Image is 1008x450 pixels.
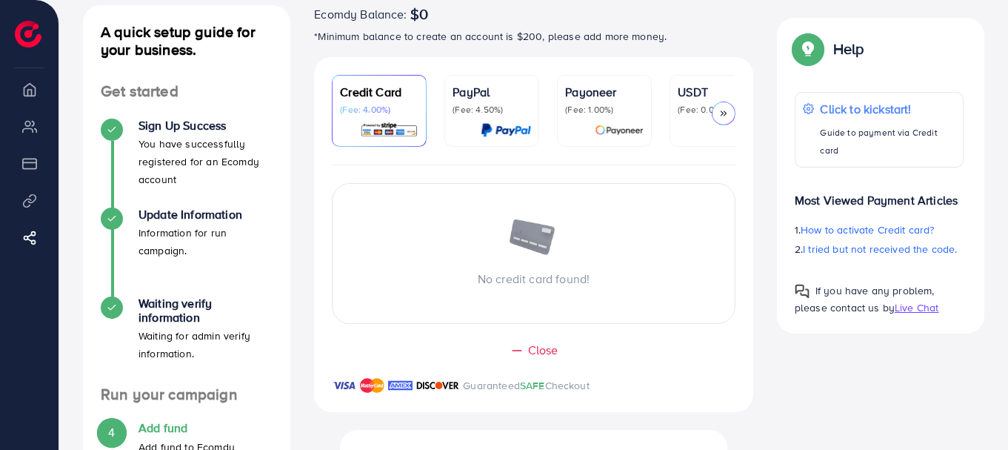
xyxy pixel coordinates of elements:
p: (Fee: 4.00%) [340,104,418,116]
p: Guaranteed Checkout [463,377,590,394]
p: (Fee: 0.00%) [678,104,756,116]
p: 2. [795,240,964,258]
img: brand [388,377,413,394]
p: Information for run campaign. [138,224,273,259]
li: Waiting verify information [83,297,290,386]
p: Click to kickstart! [820,100,955,118]
p: Payoneer [565,83,644,101]
img: logo [15,21,41,47]
img: card [360,122,418,139]
li: Update Information [83,208,290,297]
h4: Update Information [138,208,273,222]
h4: Waiting verify information [138,297,273,325]
h4: Add fund [138,421,273,435]
span: If you have any problem, please contact us by [795,283,935,315]
span: 4 [108,424,115,441]
img: brand [416,377,459,394]
img: Popup guide [795,36,821,62]
img: image [508,219,560,258]
img: brand [360,377,384,394]
h4: Sign Up Success [138,119,273,133]
li: Sign Up Success [83,119,290,208]
span: SAFE [520,378,545,393]
span: Ecomdy Balance: [314,5,407,23]
span: How to activate Credit card? [801,222,934,237]
p: Help [833,40,864,58]
p: (Fee: 1.00%) [565,104,644,116]
p: Most Viewed Payment Articles [795,179,964,209]
h4: Get started [83,82,290,101]
p: Guide to payment via Credit card [820,124,955,159]
p: (Fee: 4.50%) [453,104,531,116]
img: brand [332,377,356,394]
p: 1. [795,221,964,239]
img: card [481,122,531,139]
h4: Run your campaign [83,386,290,404]
p: Waiting for admin verify information. [138,327,273,363]
iframe: Chat [945,383,997,439]
h4: A quick setup guide for your business. [83,23,290,59]
span: Live Chat [895,300,938,315]
span: I tried but not received the code. [803,242,957,257]
span: Close [528,342,558,359]
p: Credit Card [340,83,418,101]
p: You have successfully registered for an Ecomdy account [138,135,273,188]
p: PayPal [453,83,531,101]
p: No credit card found! [333,270,735,288]
img: card [595,122,644,139]
span: $0 [410,5,428,23]
p: *Minimum balance to create an account is $200, please add more money. [314,27,753,45]
p: USDT [678,83,756,101]
img: Popup guide [795,284,810,299]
